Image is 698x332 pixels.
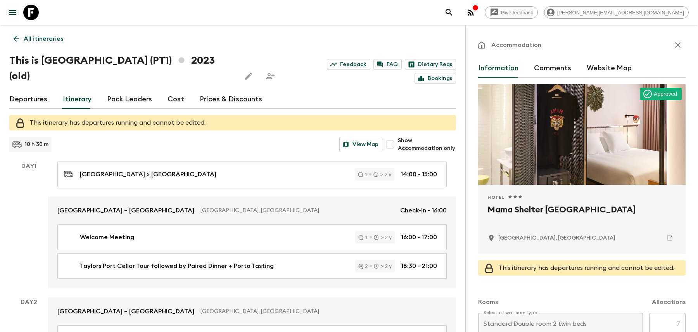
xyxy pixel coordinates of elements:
span: This itinerary has departures running and cannot be edited. [29,120,206,126]
div: [PERSON_NAME][EMAIL_ADDRESS][DOMAIN_NAME] [544,6,689,19]
span: Hotel [487,194,504,200]
button: Information [478,59,518,78]
a: FAQ [373,59,402,70]
div: > 2 y [373,172,391,177]
p: 14:00 - 15:00 [401,170,437,179]
button: search adventures [441,5,457,20]
a: Give feedback [485,6,538,19]
span: Share this itinerary [263,68,278,84]
a: Itinerary [63,90,92,109]
p: Approved [654,90,677,98]
a: Cost [168,90,184,109]
p: Allocations [652,297,686,307]
div: > 2 y [374,264,392,269]
a: Dietary Reqs [405,59,456,70]
p: [GEOGRAPHIC_DATA], [GEOGRAPHIC_DATA] [200,308,441,315]
p: Welcome Meeting [80,233,134,242]
p: 16:00 - 17:00 [401,233,437,242]
a: Feedback [327,59,370,70]
a: Taylors Port Cellar Tour followed by Paired Dinner + Porto Tasting2> 2 y18:30 - 21:00 [57,253,447,279]
h1: This is [GEOGRAPHIC_DATA] (PT1) 2023 (old) [9,53,235,84]
div: > 2 y [374,235,392,240]
span: Give feedback [497,10,537,16]
div: Photo of Mama Shelter Lisboa [478,84,686,185]
div: 1 [358,235,368,240]
button: Comments [534,59,571,78]
p: Day 2 [9,297,48,307]
a: Pack Leaders [107,90,152,109]
p: Taylors Port Cellar Tour followed by Paired Dinner + Porto Tasting [80,261,274,271]
span: Show Accommodation only [398,137,456,152]
p: [GEOGRAPHIC_DATA] – [GEOGRAPHIC_DATA] [57,307,194,316]
button: Website Map [587,59,632,78]
p: Accommodation [491,40,541,50]
button: Edit this itinerary [241,68,256,84]
p: [GEOGRAPHIC_DATA] – [GEOGRAPHIC_DATA] [57,206,194,215]
p: Lisbon, Portugal [498,234,615,242]
p: [GEOGRAPHIC_DATA] > [GEOGRAPHIC_DATA] [80,170,216,179]
a: [GEOGRAPHIC_DATA] – [GEOGRAPHIC_DATA][GEOGRAPHIC_DATA], [GEOGRAPHIC_DATA] [48,297,456,325]
p: [GEOGRAPHIC_DATA], [GEOGRAPHIC_DATA] [200,207,394,214]
span: This itinerary has departures running and cannot be edited. [498,265,674,271]
a: All itineraries [9,31,67,47]
a: [GEOGRAPHIC_DATA] – [GEOGRAPHIC_DATA][GEOGRAPHIC_DATA], [GEOGRAPHIC_DATA]Check-in - 16:00 [48,196,456,224]
a: Bookings [415,73,456,84]
a: [GEOGRAPHIC_DATA] > [GEOGRAPHIC_DATA]1> 2 y14:00 - 15:00 [57,162,447,187]
p: Rooms [478,297,498,307]
a: Prices & Discounts [200,90,262,109]
p: 18:30 - 21:00 [401,261,437,271]
p: All itineraries [24,34,63,43]
div: 2 [358,264,368,269]
a: Departures [9,90,47,109]
p: 10 h 30 m [25,141,48,148]
h2: Mama Shelter [GEOGRAPHIC_DATA] [487,203,676,228]
p: Day 1 [9,162,48,171]
div: 1 [358,172,367,177]
button: View Map [339,137,382,152]
button: menu [5,5,20,20]
span: [PERSON_NAME][EMAIL_ADDRESS][DOMAIN_NAME] [553,10,688,16]
label: Select a twin room type [484,309,537,316]
a: Welcome Meeting1> 2 y16:00 - 17:00 [57,224,447,250]
p: Check-in - 16:00 [400,206,447,215]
